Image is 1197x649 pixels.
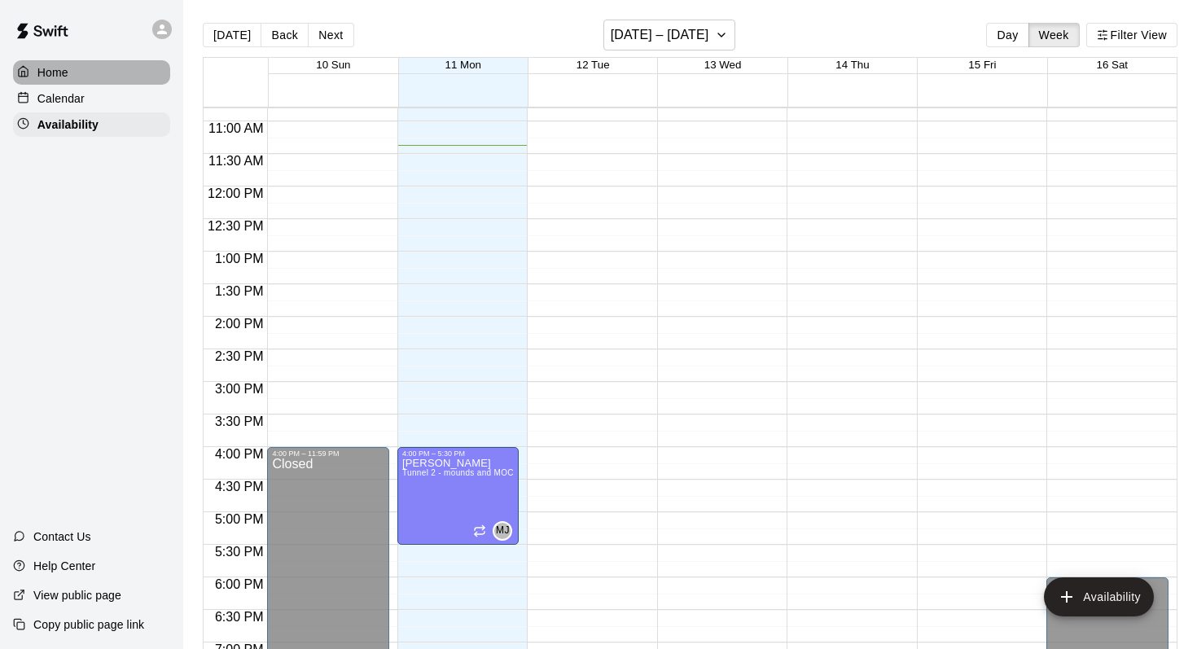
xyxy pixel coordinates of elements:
p: Help Center [33,558,95,574]
span: MJ [496,523,510,539]
span: 11:00 AM [204,121,268,135]
span: 3:30 PM [211,414,268,428]
button: Back [261,23,309,47]
p: Availability [37,116,99,133]
span: 2:00 PM [211,317,268,331]
span: Tunnel 2 - mounds and MOCAP, Tunnel 4 - Jr Hack Attack [402,468,626,477]
span: 4:30 PM [211,480,268,493]
button: 15 Fri [968,59,996,71]
button: 14 Thu [835,59,869,71]
div: 4:00 PM – 5:30 PM [402,449,515,458]
span: Recurring availability [473,524,486,537]
button: 12 Tue [577,59,610,71]
span: 2:30 PM [211,349,268,363]
button: Week [1028,23,1080,47]
span: 5:00 PM [211,512,268,526]
button: 13 Wed [704,59,742,71]
span: 12:30 PM [204,219,267,233]
a: Availability [13,112,170,137]
span: 6:30 PM [211,610,268,624]
button: [DATE] [203,23,261,47]
div: 4:00 PM – 11:59 PM [272,449,384,458]
span: 11:30 AM [204,154,268,168]
span: 3:00 PM [211,382,268,396]
button: add [1044,577,1154,616]
span: 12:00 PM [204,186,267,200]
h6: [DATE] – [DATE] [611,24,709,46]
p: Copy public page link [33,616,144,633]
button: [DATE] – [DATE] [603,20,736,50]
p: View public page [33,587,121,603]
span: 5:30 PM [211,545,268,559]
button: 10 Sun [316,59,350,71]
div: Mike Jacobs [493,521,512,541]
button: Day [986,23,1028,47]
p: Calendar [37,90,85,107]
button: 11 Mon [445,59,481,71]
button: Next [308,23,353,47]
button: 16 Sat [1097,59,1129,71]
div: 4:00 PM – 5:30 PM: Available [397,447,520,545]
span: 4:00 PM [211,447,268,461]
span: 1:30 PM [211,284,268,298]
p: Contact Us [33,528,91,545]
span: 1:00 PM [211,252,268,265]
p: Home [37,64,68,81]
span: 6:00 PM [211,577,268,591]
button: Filter View [1086,23,1177,47]
a: Calendar [13,86,170,111]
a: Home [13,60,170,85]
